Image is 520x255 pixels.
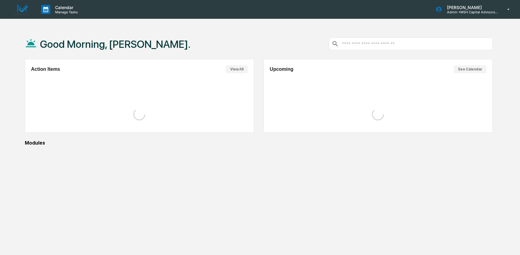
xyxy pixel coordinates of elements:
[50,10,81,14] p: Manage Tasks
[442,10,498,14] p: Admin • MSH Capital Advisors LLC - RIA
[270,67,293,72] h2: Upcoming
[15,4,29,15] img: logo
[50,5,81,10] p: Calendar
[25,140,493,146] div: Modules
[226,65,248,73] button: View All
[442,5,498,10] p: [PERSON_NAME]
[40,38,190,50] h1: Good Morning, [PERSON_NAME].
[454,65,486,73] button: See Calendar
[31,67,60,72] h2: Action Items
